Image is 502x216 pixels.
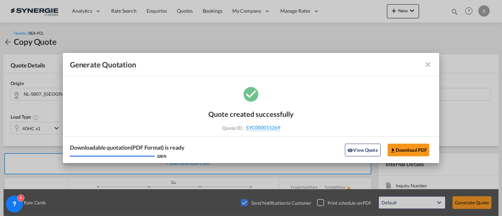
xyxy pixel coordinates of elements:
div: Quote created successfully [208,110,294,118]
md-icon: icon-download [390,148,396,153]
div: Downloadable quotation(PDF Format) is ready [70,144,185,151]
md-icon: icon-close fg-AAA8AD cursor m-0 [424,60,432,69]
div: Quote ID : [210,125,292,131]
span: SYC000015269 [246,125,280,131]
span: Generate Quotation [70,60,136,69]
md-icon: icon-eye [347,148,353,153]
md-icon: icon-checkbox-marked-circle [242,85,260,103]
md-dialog: Generate Quotation Quote ... [63,53,440,163]
button: Download PDF [388,144,430,156]
div: 100 % [156,154,167,159]
button: icon-eyeView Quote [345,144,380,156]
